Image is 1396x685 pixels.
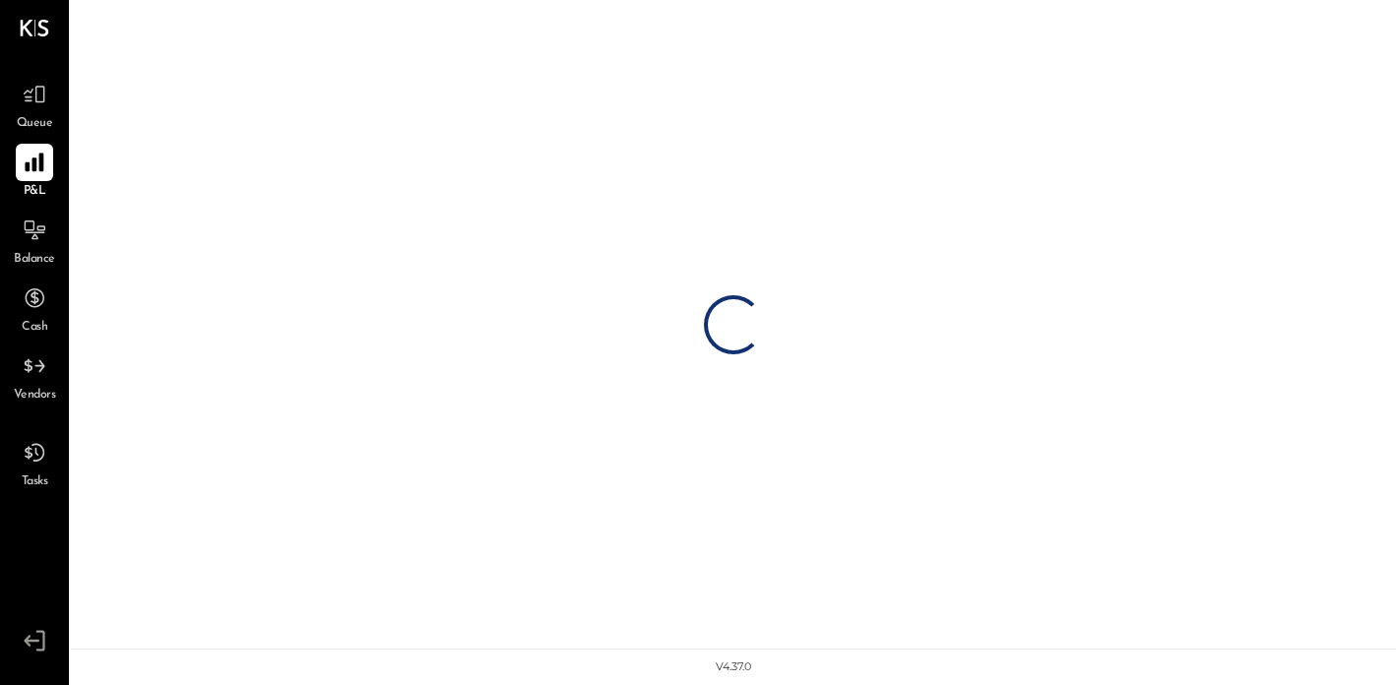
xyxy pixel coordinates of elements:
[14,387,56,405] span: Vendors
[17,115,53,133] span: Queue
[22,473,48,491] span: Tasks
[1,434,68,491] a: Tasks
[1,280,68,337] a: Cash
[14,251,55,269] span: Balance
[1,144,68,201] a: P&L
[24,183,46,201] span: P&L
[716,659,751,675] div: v 4.37.0
[1,76,68,133] a: Queue
[1,212,68,269] a: Balance
[1,347,68,405] a: Vendors
[22,319,47,337] span: Cash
